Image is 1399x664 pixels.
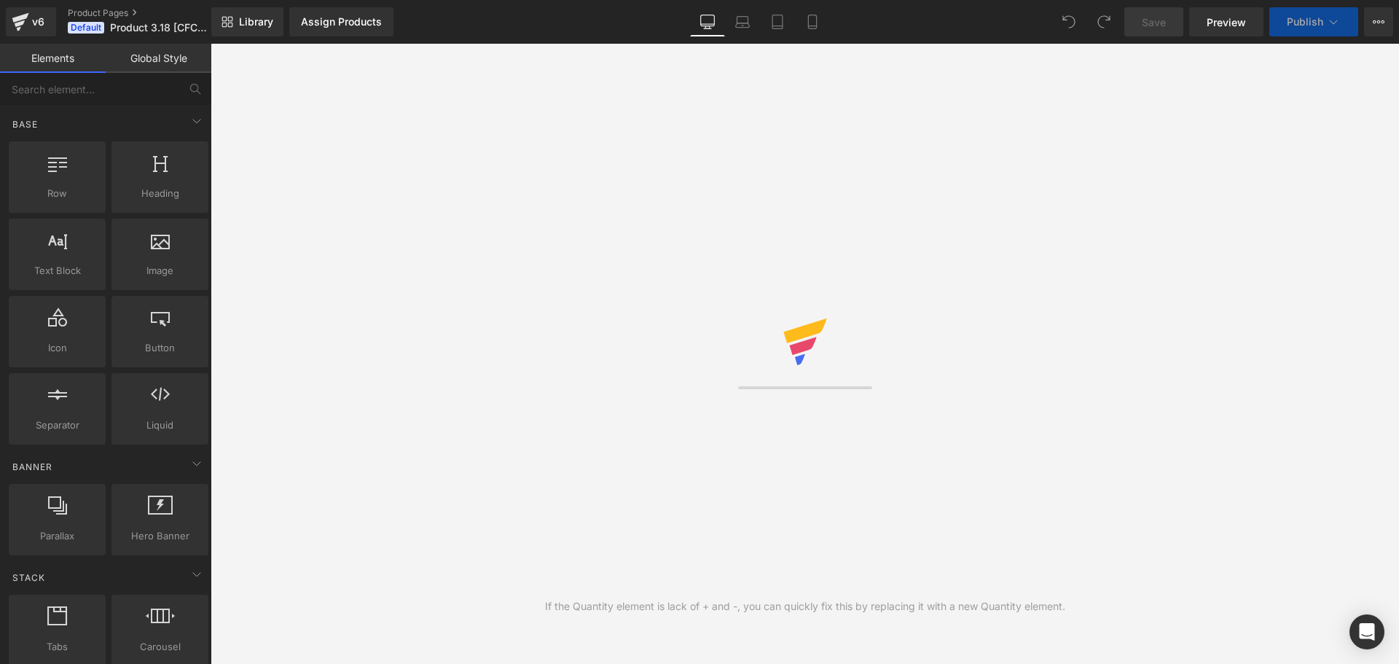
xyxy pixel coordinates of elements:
span: Stack [11,571,47,585]
button: More [1364,7,1393,36]
span: Separator [13,418,101,433]
span: Row [13,186,101,201]
span: Base [11,117,39,131]
a: Preview [1189,7,1263,36]
span: Image [116,263,204,278]
span: Banner [11,460,54,474]
span: Preview [1207,15,1246,30]
span: Heading [116,186,204,201]
a: v6 [6,7,56,36]
span: Icon [13,340,101,356]
span: Save [1142,15,1166,30]
button: Publish [1269,7,1358,36]
span: Product 3.18 [CFC 2.0] [110,22,208,34]
a: Mobile [795,7,830,36]
span: Tabs [13,639,101,655]
div: Open Intercom Messenger [1349,614,1384,649]
span: Publish [1287,16,1323,28]
span: Text Block [13,263,101,278]
a: Desktop [690,7,725,36]
a: Laptop [725,7,760,36]
span: Default [68,22,104,34]
a: New Library [211,7,283,36]
div: Assign Products [301,16,382,28]
button: Redo [1089,7,1118,36]
div: v6 [29,12,47,31]
span: Carousel [116,639,204,655]
div: If the Quantity element is lack of + and -, you can quickly fix this by replacing it with a new Q... [545,598,1065,614]
a: Global Style [106,44,211,73]
span: Button [116,340,204,356]
span: Liquid [116,418,204,433]
span: Library [239,15,273,28]
a: Product Pages [68,7,235,19]
button: Undo [1054,7,1083,36]
a: Tablet [760,7,795,36]
span: Hero Banner [116,528,204,544]
span: Parallax [13,528,101,544]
